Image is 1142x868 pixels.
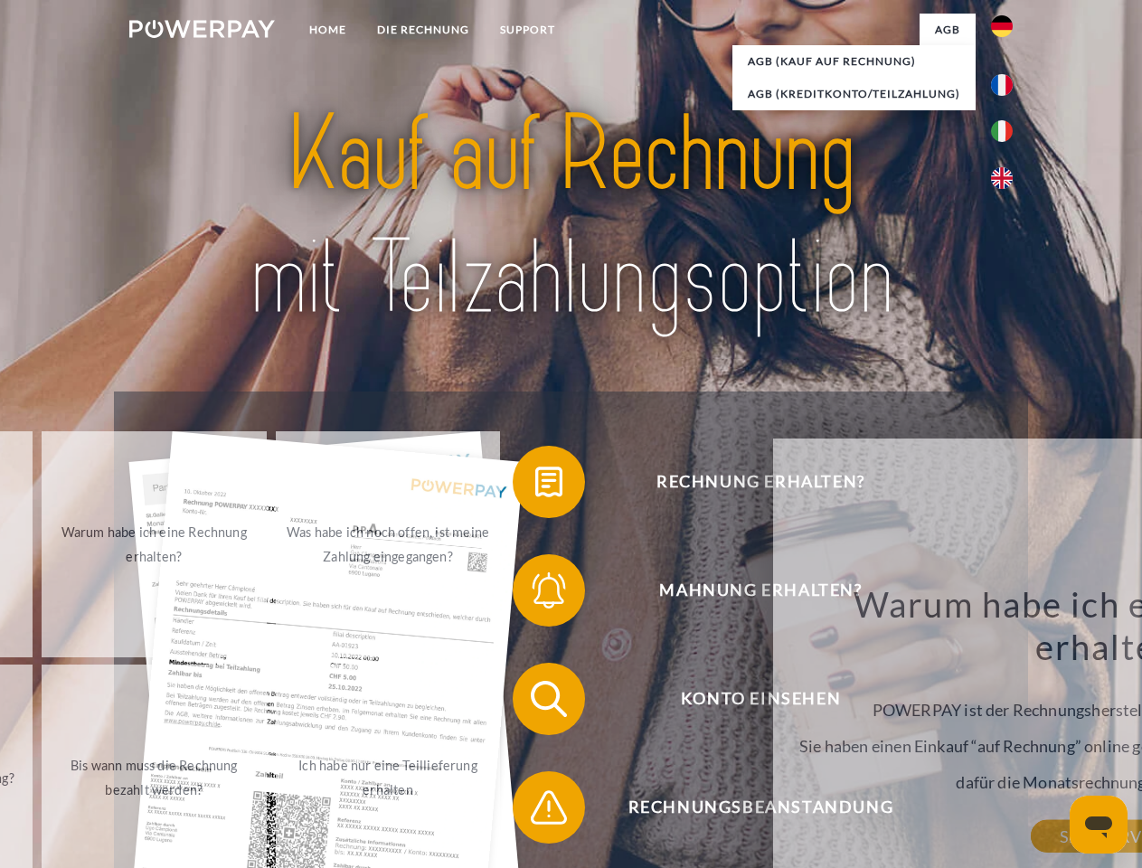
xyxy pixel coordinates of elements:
a: Home [294,14,362,46]
div: Warum habe ich eine Rechnung erhalten? [52,520,256,569]
img: qb_search.svg [526,676,571,722]
a: SUPPORT [485,14,571,46]
a: DIE RECHNUNG [362,14,485,46]
div: Bis wann muss die Rechnung bezahlt werden? [52,753,256,802]
img: logo-powerpay-white.svg [129,20,275,38]
img: qb_warning.svg [526,785,571,830]
img: title-powerpay_de.svg [173,87,969,346]
img: de [991,15,1013,37]
img: it [991,120,1013,142]
img: fr [991,74,1013,96]
iframe: Schaltfläche zum Öffnen des Messaging-Fensters [1070,796,1128,854]
img: en [991,167,1013,189]
div: Ich habe nur eine Teillieferung erhalten [287,753,490,802]
a: AGB (Kauf auf Rechnung) [732,45,976,78]
a: agb [920,14,976,46]
a: AGB (Kreditkonto/Teilzahlung) [732,78,976,110]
